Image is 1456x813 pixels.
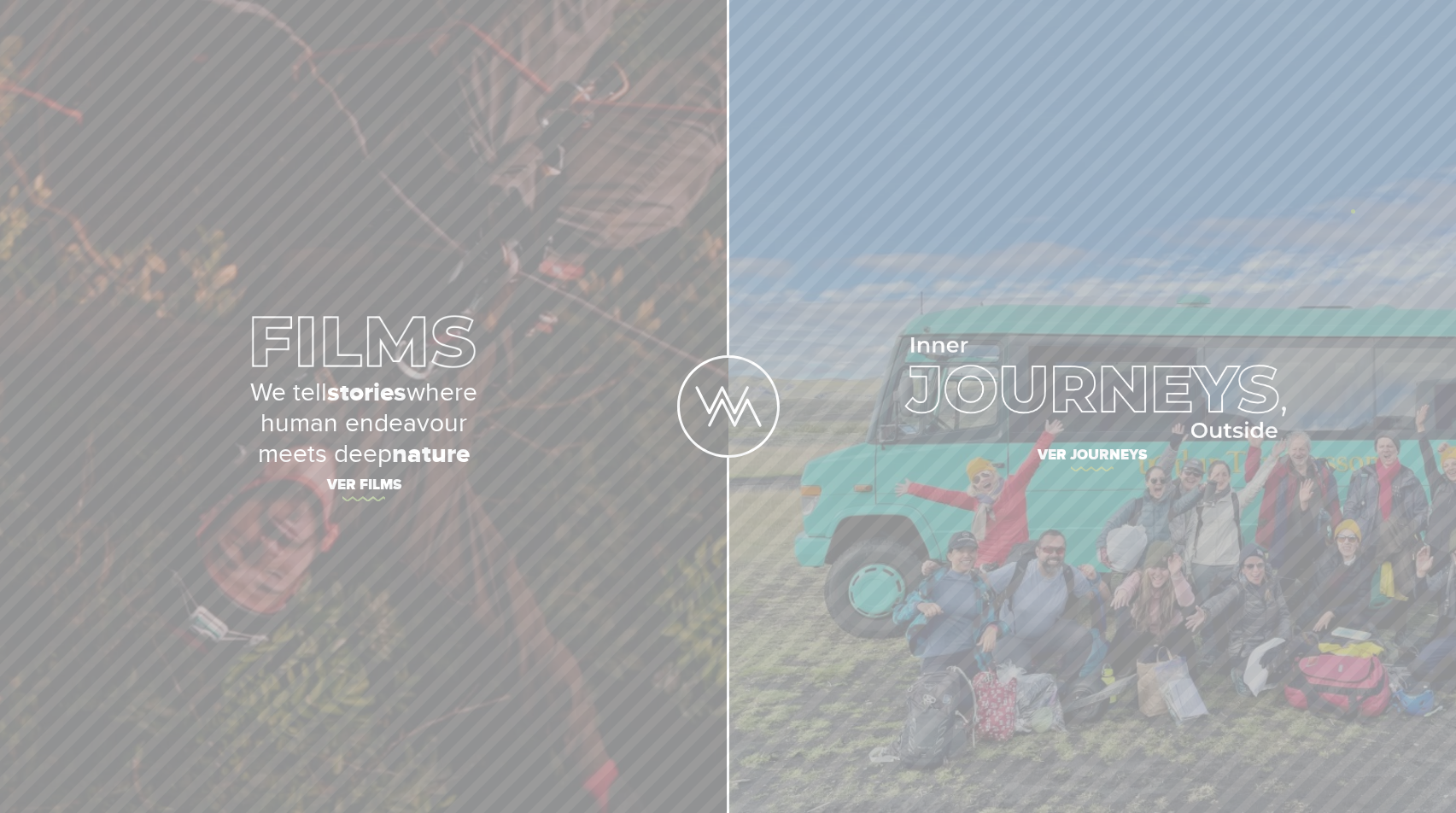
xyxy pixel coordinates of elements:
strong: nature [392,439,470,470]
strong: stories [327,377,406,408]
img: Logo [677,355,780,458]
p: We tell where human endeavour meets deep [65,377,663,470]
span: Ver films [65,470,663,506]
span: Ver journeys [793,440,1391,476]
